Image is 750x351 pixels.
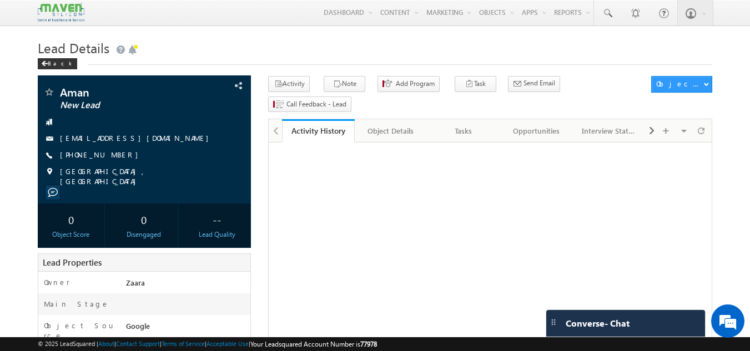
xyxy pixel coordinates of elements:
button: Activity [268,76,310,92]
div: Opportunities [509,124,563,138]
a: Activity History [282,119,355,143]
label: Object Source [44,321,115,340]
span: Call Feedback - Lead [286,99,346,109]
a: Tasks [427,119,500,143]
div: Object Details [364,124,417,138]
img: Custom Logo [38,3,84,22]
span: [GEOGRAPHIC_DATA], [GEOGRAPHIC_DATA] [60,166,232,186]
a: [EMAIL_ADDRESS][DOMAIN_NAME] [60,133,214,143]
a: Opportunities [500,119,573,143]
div: Tasks [436,124,490,138]
div: Back [38,58,77,69]
span: Converse - Chat [566,318,630,328]
span: Lead Details [38,39,109,57]
span: 77978 [360,340,377,348]
span: © 2025 LeadSquared | | | | | [38,339,377,349]
div: 0 [41,209,102,230]
button: Call Feedback - Lead [268,96,351,113]
span: Your Leadsquared Account Number is [250,340,377,348]
img: carter-drag [549,318,558,327]
a: Contact Support [116,340,160,347]
button: Task [455,76,496,92]
a: Back [38,58,83,67]
div: Google [123,321,251,336]
label: Main Stage [44,299,109,309]
a: About [98,340,114,347]
span: [PHONE_NUMBER] [60,150,144,161]
div: Object Actions [656,79,703,89]
a: Interview Status [573,119,646,143]
div: Disengaged [113,230,175,240]
div: Lead Quality [186,230,248,240]
div: 0 [113,209,175,230]
span: New Lead [60,100,192,111]
a: Terms of Service [162,340,205,347]
button: Note [324,76,365,92]
button: Send Email [508,76,560,92]
div: Activity History [290,125,346,136]
span: Add Program [396,79,435,89]
a: Object Details [355,119,427,143]
div: -- [186,209,248,230]
span: Zaara [126,278,145,287]
a: Acceptable Use [207,340,249,347]
span: Aman [60,87,192,98]
div: Object Score [41,230,102,240]
span: Lead Properties [43,257,102,268]
button: Object Actions [651,76,712,93]
span: Send Email [524,78,555,88]
label: Owner [44,277,70,287]
div: Interview Status [582,124,636,138]
button: Add Program [377,76,440,92]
